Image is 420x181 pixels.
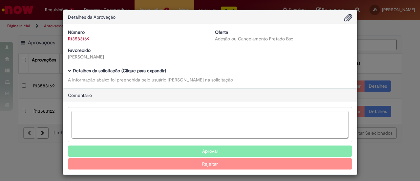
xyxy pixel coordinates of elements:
[68,92,92,98] span: Comentário
[68,146,352,157] button: Aprovar
[73,68,166,74] b: Detalhes da solicitação (Clique para expandir)
[68,68,352,73] h5: Detalhes da solicitação (Clique para expandir)
[68,36,90,42] a: R13583169
[68,14,115,20] span: Detalhes da Aprovação
[68,29,85,35] b: Número
[68,54,205,60] div: [PERSON_NAME]
[68,47,91,53] b: Favorecido
[68,158,352,170] button: Rejeitar
[68,77,352,83] div: A informação abaixo foi preenchida pelo usuário [PERSON_NAME] na solicitação
[215,29,228,35] b: Oferta
[215,35,352,42] div: Adesão ou Cancelamento Fretado Bsc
